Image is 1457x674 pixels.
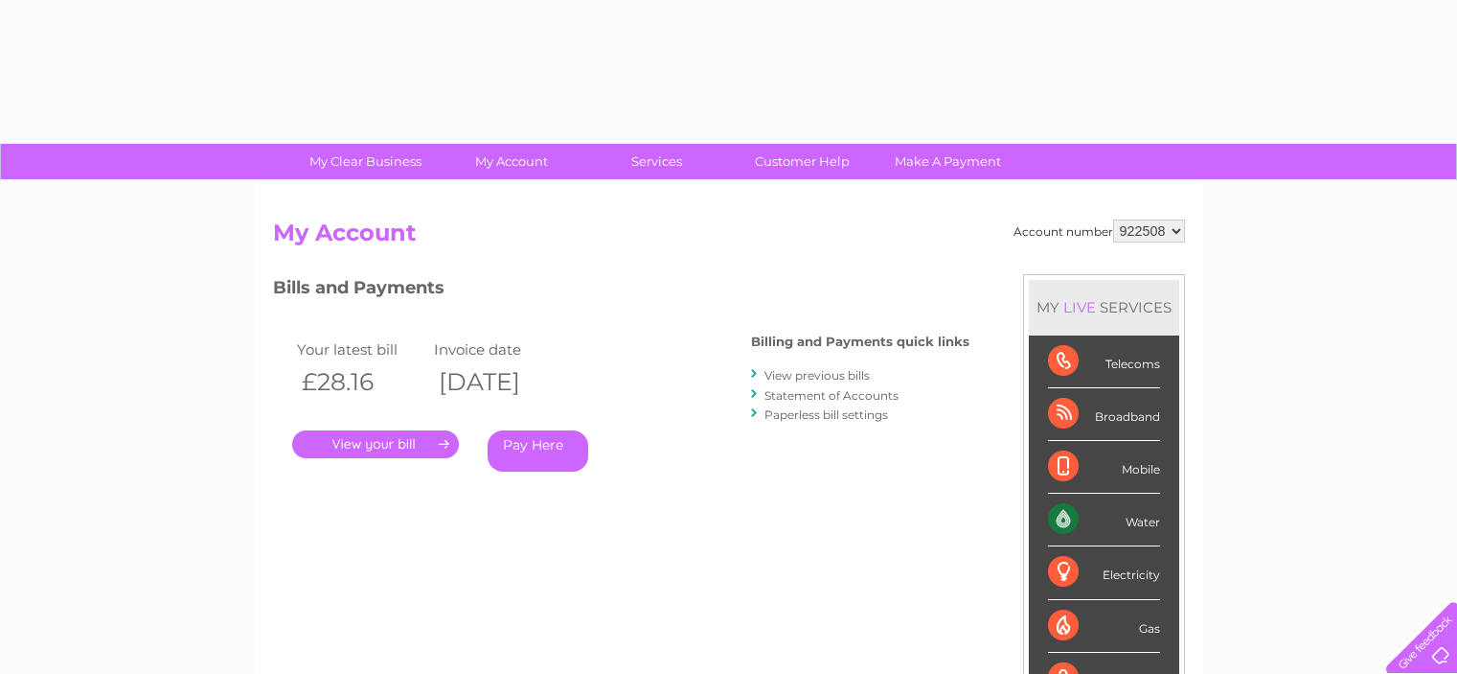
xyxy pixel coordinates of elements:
[1013,220,1185,243] div: Account number
[1048,600,1160,653] div: Gas
[723,144,881,179] a: Customer Help
[292,337,430,362] td: Your latest bill
[764,407,888,422] a: Paperless bill settings
[1048,494,1160,546] div: Water
[292,362,430,402] th: £28.16
[764,368,870,383] a: View previous bills
[578,144,736,179] a: Services
[1048,388,1160,441] div: Broadband
[273,274,969,308] h3: Bills and Payments
[1029,280,1179,335] div: MY SERVICES
[1048,546,1160,599] div: Electricity
[273,220,1185,256] h2: My Account
[286,144,444,179] a: My Clear Business
[1059,298,1100,316] div: LIVE
[292,430,459,458] a: .
[432,144,590,179] a: My Account
[488,430,588,472] a: Pay Here
[751,335,969,349] h4: Billing and Payments quick links
[869,144,1027,179] a: Make A Payment
[764,388,899,403] a: Statement of Accounts
[429,337,567,362] td: Invoice date
[1048,336,1160,388] div: Telecoms
[429,362,567,402] th: [DATE]
[1048,441,1160,494] div: Mobile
